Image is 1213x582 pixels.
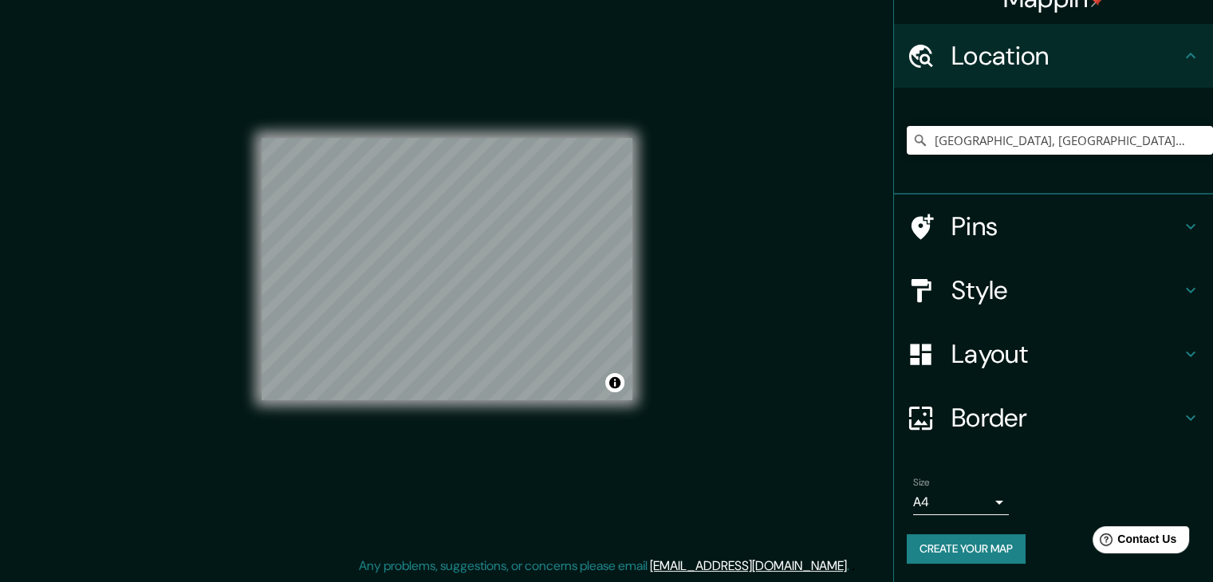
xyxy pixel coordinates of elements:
div: A4 [913,490,1009,515]
h4: Border [951,402,1181,434]
div: . [849,556,852,576]
div: Border [894,386,1213,450]
h4: Layout [951,338,1181,370]
a: [EMAIL_ADDRESS][DOMAIN_NAME] [650,557,847,574]
input: Pick your city or area [907,126,1213,155]
h4: Location [951,40,1181,72]
div: Layout [894,322,1213,386]
iframe: Help widget launcher [1071,520,1195,564]
p: Any problems, suggestions, or concerns please email . [359,556,849,576]
canvas: Map [262,138,632,400]
button: Create your map [907,534,1026,564]
div: Style [894,258,1213,322]
div: . [852,556,855,576]
button: Toggle attribution [605,373,624,392]
label: Size [913,476,930,490]
h4: Pins [951,210,1181,242]
div: Location [894,24,1213,88]
div: Pins [894,195,1213,258]
h4: Style [951,274,1181,306]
